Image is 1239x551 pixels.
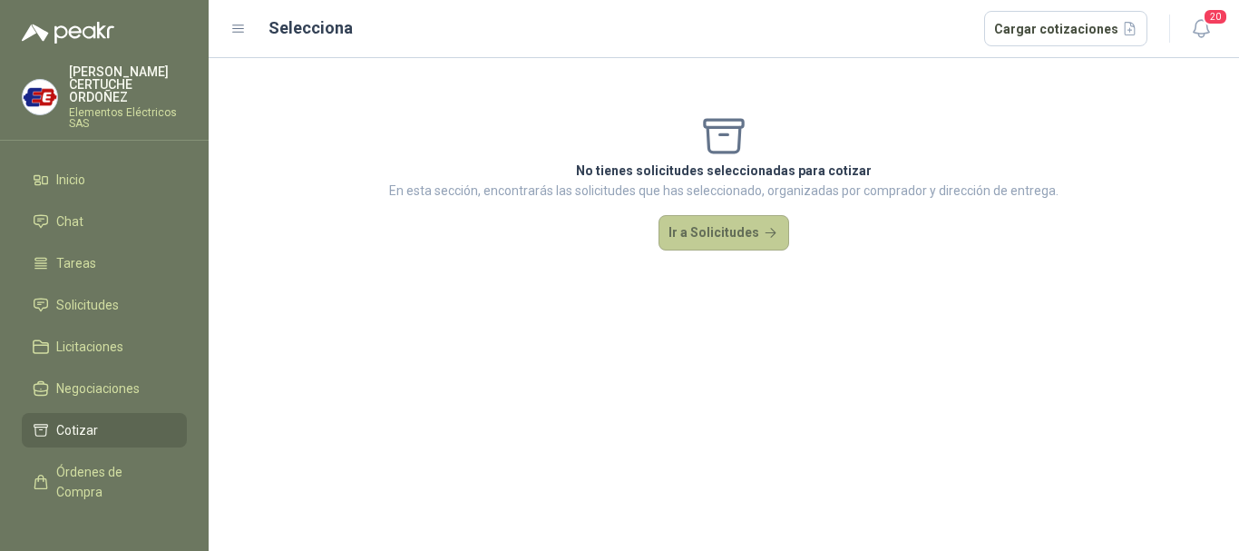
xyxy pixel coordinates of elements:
[22,204,187,239] a: Chat
[69,65,187,103] p: [PERSON_NAME] CERTUCHE ORDOÑEZ
[984,11,1148,47] button: Cargar cotizaciones
[22,162,187,197] a: Inicio
[22,288,187,322] a: Solicitudes
[56,337,123,357] span: Licitaciones
[22,371,187,406] a: Negociaciones
[389,181,1059,201] p: En esta sección, encontrarás las solicitudes que has seleccionado, organizadas por comprador y di...
[1203,8,1228,25] span: 20
[22,22,114,44] img: Logo peakr
[56,420,98,440] span: Cotizar
[56,379,140,398] span: Negociaciones
[659,215,789,251] button: Ir a Solicitudes
[23,80,57,114] img: Company Logo
[389,161,1059,181] p: No tienes solicitudes seleccionadas para cotizar
[56,212,83,231] span: Chat
[56,295,119,315] span: Solicitudes
[56,253,96,273] span: Tareas
[268,15,353,41] h2: Selecciona
[22,413,187,448] a: Cotizar
[22,246,187,280] a: Tareas
[69,107,187,129] p: Elementos Eléctricos SAS
[56,462,170,502] span: Órdenes de Compra
[1185,13,1217,45] button: 20
[22,455,187,509] a: Órdenes de Compra
[22,330,187,364] a: Licitaciones
[56,170,85,190] span: Inicio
